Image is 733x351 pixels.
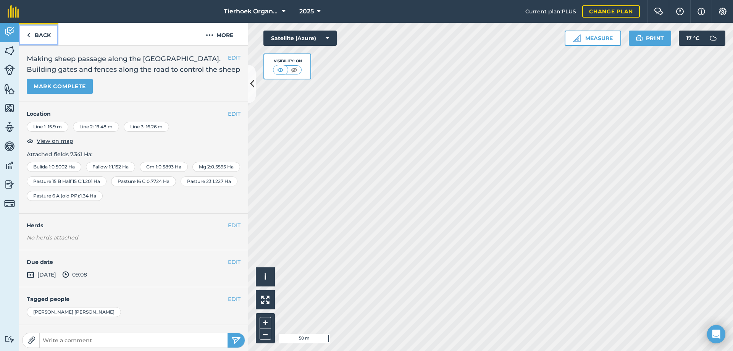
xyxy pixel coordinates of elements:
[206,31,213,40] img: svg+xml;base64,PHN2ZyB4bWxucz0iaHR0cDovL3d3dy53My5vcmcvMjAwMC9zdmciIHdpZHRoPSIyMCIgaGVpZ2h0PSIyNC...
[228,53,241,62] button: EDIT
[191,23,248,45] button: More
[4,335,15,343] img: svg+xml;base64,PD94bWwgdmVyc2lvbj0iMS4wIiBlbmNvZGluZz0idXRmLTgiPz4KPCEtLSBHZW5lcmF0b3I6IEFkb2JlIE...
[33,178,81,184] span: Pasture 15 B Half 15 C
[629,31,672,46] button: Print
[157,164,181,170] span: : 0.5893 Ha
[4,65,15,75] img: svg+xml;base64,PD94bWwgdmVyc2lvbj0iMS4wIiBlbmNvZGluZz0idXRmLTgiPz4KPCEtLSBHZW5lcmF0b3I6IEFkb2JlIE...
[27,150,241,159] p: Attached fields 7.341 Ha :
[686,31,699,46] span: 17 ° C
[4,141,15,152] img: svg+xml;base64,PD94bWwgdmVyc2lvbj0iMS4wIiBlbmNvZGluZz0idXRmLTgiPz4KPCEtLSBHZW5lcmF0b3I6IEFkb2JlIE...
[260,328,271,340] button: –
[228,110,241,118] button: EDIT
[675,8,685,15] img: A question mark icon
[40,335,228,346] input: Write a comment
[4,45,15,57] img: svg+xml;base64,PHN2ZyB4bWxucz0iaHR0cDovL3d3dy53My5vcmcvMjAwMC9zdmciIHdpZHRoPSI1NiIgaGVpZ2h0PSI2MC...
[146,164,157,170] span: Gm 1
[260,317,271,328] button: +
[27,221,248,230] h4: Herds
[62,270,87,279] span: 09:08
[27,110,241,118] h4: Location
[228,258,241,266] button: EDIT
[27,122,68,132] div: Line 1 : 15.9 m
[289,66,299,74] img: svg+xml;base64,PHN2ZyB4bWxucz0iaHR0cDovL3d3dy53My5vcmcvMjAwMC9zdmciIHdpZHRoPSI1MCIgaGVpZ2h0PSI0MC...
[565,31,621,46] button: Measure
[718,8,727,15] img: A cog icon
[50,164,75,170] span: : 0.5002 Ha
[37,137,73,145] span: View on map
[697,7,705,16] img: svg+xml;base64,PHN2ZyB4bWxucz0iaHR0cDovL3d3dy53My5vcmcvMjAwMC9zdmciIHdpZHRoPSIxNyIgaGVpZ2h0PSIxNy...
[28,336,36,344] img: Paperclip icon
[256,267,275,286] button: i
[27,136,34,146] img: svg+xml;base64,PHN2ZyB4bWxucz0iaHR0cDovL3d3dy53My5vcmcvMjAwMC9zdmciIHdpZHRoPSIxOCIgaGVpZ2h0PSIyNC...
[276,66,285,74] img: svg+xml;base64,PHN2ZyB4bWxucz0iaHR0cDovL3d3dy53My5vcmcvMjAwMC9zdmciIHdpZHRoPSI1MCIgaGVpZ2h0PSI0MC...
[4,121,15,133] img: svg+xml;base64,PD94bWwgdmVyc2lvbj0iMS4wIiBlbmNvZGluZz0idXRmLTgiPz4KPCEtLSBHZW5lcmF0b3I6IEFkb2JlIE...
[299,7,314,16] span: 2025
[73,122,119,132] div: Line 2 : 19.48 m
[4,198,15,209] img: svg+xml;base64,PD94bWwgdmVyc2lvbj0iMS4wIiBlbmNvZGluZz0idXRmLTgiPz4KPCEtLSBHZW5lcmF0b3I6IEFkb2JlIE...
[27,270,56,279] span: [DATE]
[8,5,19,18] img: fieldmargin Logo
[636,34,643,43] img: svg+xml;base64,PHN2ZyB4bWxucz0iaHR0cDovL3d3dy53My5vcmcvMjAwMC9zdmciIHdpZHRoPSIxOSIgaGVpZ2h0PSIyNC...
[81,178,100,184] span: : 1.201 Ha
[124,122,169,132] div: Line 3 : 16.26 m
[573,34,581,42] img: Ruler icon
[273,58,302,64] div: Visibility: On
[27,53,241,75] h2: Making sheep passage along the [GEOGRAPHIC_DATA]. Building gates and fences along the road to con...
[110,164,129,170] span: : 1.152 Ha
[525,7,576,16] span: Current plan : PLUS
[4,83,15,95] img: svg+xml;base64,PHN2ZyB4bWxucz0iaHR0cDovL3d3dy53My5vcmcvMjAwMC9zdmciIHdpZHRoPSI1NiIgaGVpZ2h0PSI2MC...
[145,178,170,184] span: : 0.7724 Ha
[118,178,145,184] span: Pasture 16 C
[706,31,721,46] img: svg+xml;base64,PD94bWwgdmVyc2lvbj0iMS4wIiBlbmNvZGluZz0idXRmLTgiPz4KPCEtLSBHZW5lcmF0b3I6IEFkb2JlIE...
[263,31,337,46] button: Satellite (Azure)
[231,336,241,345] img: svg+xml;base64,PHN2ZyB4bWxucz0iaHR0cDovL3d3dy53My5vcmcvMjAwMC9zdmciIHdpZHRoPSIyNSIgaGVpZ2h0PSIyNC...
[212,178,231,184] span: : 1.227 Ha
[33,193,79,199] span: Pasture 6 A (old PP)
[19,23,58,45] a: Back
[199,164,210,170] span: Mg 2
[27,233,248,242] em: No herds attached
[62,270,69,279] img: svg+xml;base64,PD94bWwgdmVyc2lvbj0iMS4wIiBlbmNvZGluZz0idXRmLTgiPz4KPCEtLSBHZW5lcmF0b3I6IEFkb2JlIE...
[4,160,15,171] img: svg+xml;base64,PD94bWwgdmVyc2lvbj0iMS4wIiBlbmNvZGluZz0idXRmLTgiPz4KPCEtLSBHZW5lcmF0b3I6IEFkb2JlIE...
[27,136,73,146] button: View on map
[582,5,640,18] a: Change plan
[4,102,15,114] img: svg+xml;base64,PHN2ZyB4bWxucz0iaHR0cDovL3d3dy53My5vcmcvMjAwMC9zdmciIHdpZHRoPSI1NiIgaGVpZ2h0PSI2MC...
[4,26,15,37] img: svg+xml;base64,PD94bWwgdmVyc2lvbj0iMS4wIiBlbmNvZGluZz0idXRmLTgiPz4KPCEtLSBHZW5lcmF0b3I6IEFkb2JlIE...
[27,31,30,40] img: svg+xml;base64,PHN2ZyB4bWxucz0iaHR0cDovL3d3dy53My5vcmcvMjAwMC9zdmciIHdpZHRoPSI5IiBoZWlnaHQ9IjI0Ii...
[264,272,266,281] span: i
[27,307,121,317] div: [PERSON_NAME] [PERSON_NAME]
[33,164,50,170] span: Bulida 1
[679,31,725,46] button: 17 °C
[228,295,241,303] button: EDIT
[654,8,663,15] img: Two speech bubbles overlapping with the left bubble in the forefront
[187,178,212,184] span: Pasture 23
[27,295,241,303] h4: Tagged people
[210,164,234,170] span: : 0.5595 Ha
[27,270,34,279] img: svg+xml;base64,PD94bWwgdmVyc2lvbj0iMS4wIiBlbmNvZGluZz0idXRmLTgiPz4KPCEtLSBHZW5lcmF0b3I6IEFkb2JlIE...
[261,296,270,304] img: Four arrows, one pointing top left, one top right, one bottom right and the last bottom left
[27,79,93,94] button: Mark complete
[27,258,241,266] h4: Due date
[224,7,279,16] span: Tierhoek Organic Farm
[228,221,241,230] button: EDIT
[79,193,96,199] span: : 1.34 Ha
[707,325,725,343] div: Open Intercom Messenger
[92,164,110,170] span: Fallow 1
[4,179,15,190] img: svg+xml;base64,PD94bWwgdmVyc2lvbj0iMS4wIiBlbmNvZGluZz0idXRmLTgiPz4KPCEtLSBHZW5lcmF0b3I6IEFkb2JlIE...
